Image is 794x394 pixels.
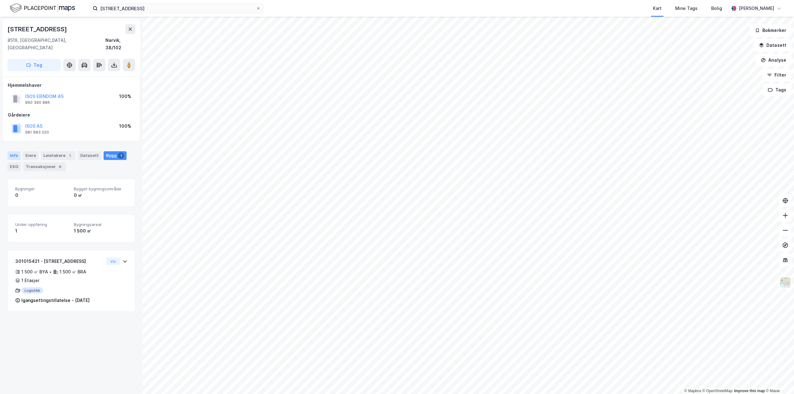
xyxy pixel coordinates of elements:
[7,37,105,51] div: 8519, [GEOGRAPHIC_DATA], [GEOGRAPHIC_DATA]
[74,227,127,235] div: 1 500 ㎡
[67,153,73,159] div: 1
[23,151,38,160] div: Eiere
[750,24,792,37] button: Bokmerker
[15,227,69,235] div: 1
[734,389,765,393] a: Improve this map
[684,389,701,393] a: Mapbox
[739,5,774,12] div: [PERSON_NAME]
[756,54,792,66] button: Analyse
[8,111,135,119] div: Gårdeiere
[118,153,124,159] div: 1
[7,24,68,34] div: [STREET_ADDRESS]
[15,192,69,199] div: 0
[8,82,135,89] div: Hjemmelshaver
[763,364,794,394] div: Kontrollprogram for chat
[21,268,48,276] div: 1 500 ㎡ BYA
[49,269,52,274] div: •
[23,162,66,171] div: Transaksjoner
[7,59,61,71] button: Tag
[74,192,127,199] div: 0 ㎡
[21,297,90,304] div: Igangsettingstillatelse - [DATE]
[60,268,86,276] div: 1 500 ㎡ BRA
[763,364,794,394] iframe: Chat Widget
[21,277,39,284] div: 1 Etasjer
[74,186,127,192] span: Bygget bygningsområde
[754,39,792,51] button: Datasett
[25,130,49,135] div: 981 883 020
[10,3,75,14] img: logo.f888ab2527a4732fd821a326f86c7f29.svg
[703,389,733,393] a: OpenStreetMap
[98,4,256,13] input: Søk på adresse, matrikkel, gårdeiere, leietakere eller personer
[675,5,698,12] div: Mine Tags
[104,151,127,160] div: Bygg
[7,151,20,160] div: Info
[25,100,50,105] div: 990 390 886
[78,151,101,160] div: Datasett
[653,5,662,12] div: Kart
[106,258,120,265] button: Vis
[41,151,75,160] div: Leietakere
[711,5,722,12] div: Bolig
[15,222,69,227] span: Under oppføring
[105,37,135,51] div: Narvik, 38/102
[763,84,792,96] button: Tags
[119,122,131,130] div: 100%
[15,186,69,192] span: Bygninger
[119,93,131,100] div: 100%
[779,277,791,288] img: Z
[57,164,63,170] div: 6
[15,258,104,265] div: 301015421 - [STREET_ADDRESS]
[74,222,127,227] span: Bygningsareal
[762,69,792,81] button: Filter
[7,162,21,171] div: ESG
